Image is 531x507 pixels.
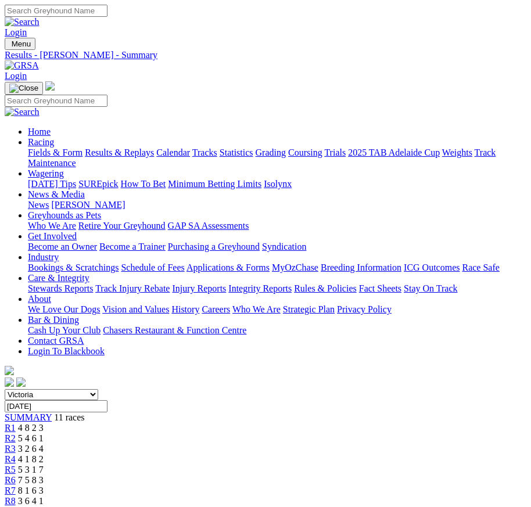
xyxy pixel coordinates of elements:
a: Who We Are [232,304,281,314]
a: How To Bet [121,179,166,189]
span: 7 5 8 3 [18,475,44,485]
img: Search [5,107,40,117]
a: Schedule of Fees [121,263,184,272]
a: Bar & Dining [28,315,79,325]
a: Stewards Reports [28,283,93,293]
a: News [28,200,49,210]
div: Wagering [28,179,526,189]
a: MyOzChase [272,263,318,272]
a: Racing [28,137,54,147]
img: facebook.svg [5,377,14,387]
a: Chasers Restaurant & Function Centre [103,325,246,335]
a: Minimum Betting Limits [168,179,261,189]
button: Toggle navigation [5,38,35,50]
div: Care & Integrity [28,283,526,294]
a: [DATE] Tips [28,179,76,189]
a: Vision and Values [102,304,169,314]
a: Isolynx [264,179,292,189]
a: Track Injury Rebate [95,283,170,293]
a: ICG Outcomes [404,263,460,272]
div: Industry [28,263,526,273]
a: Home [28,127,51,136]
a: Login [5,27,27,37]
a: Integrity Reports [228,283,292,293]
span: R2 [5,433,16,443]
a: Bookings & Scratchings [28,263,119,272]
a: Race Safe [462,263,499,272]
span: 8 1 6 3 [18,486,44,495]
a: Care & Integrity [28,273,89,283]
img: logo-grsa-white.png [45,81,55,91]
div: Racing [28,148,526,168]
span: 4 1 8 2 [18,454,44,464]
input: Search [5,5,107,17]
a: 2025 TAB Adelaide Cup [348,148,440,157]
a: Tracks [192,148,217,157]
div: Bar & Dining [28,325,526,336]
a: Become a Trainer [99,242,166,251]
a: Breeding Information [321,263,401,272]
a: R6 [5,475,16,485]
img: Close [9,84,38,93]
a: Statistics [220,148,253,157]
span: 5 3 1 7 [18,465,44,474]
a: Grading [256,148,286,157]
a: Contact GRSA [28,336,84,346]
div: About [28,304,526,315]
a: Purchasing a Greyhound [168,242,260,251]
a: R1 [5,423,16,433]
a: Retire Your Greyhound [78,221,166,231]
a: Wagering [28,168,64,178]
img: GRSA [5,60,39,71]
input: Select date [5,400,107,412]
span: 11 races [54,412,84,422]
span: 3 2 6 4 [18,444,44,454]
span: Menu [12,39,31,48]
a: Login To Blackbook [28,346,105,356]
div: News & Media [28,200,526,210]
a: R3 [5,444,16,454]
a: Fields & Form [28,148,82,157]
div: Greyhounds as Pets [28,221,526,231]
a: We Love Our Dogs [28,304,100,314]
a: Industry [28,252,59,262]
a: Get Involved [28,231,77,241]
a: News & Media [28,189,85,199]
a: [PERSON_NAME] [51,200,125,210]
a: Track Maintenance [28,148,496,168]
a: R4 [5,454,16,464]
a: Become an Owner [28,242,97,251]
a: Coursing [288,148,322,157]
a: Login [5,71,27,81]
a: Syndication [262,242,306,251]
a: Weights [442,148,472,157]
div: Results - [PERSON_NAME] - Summary [5,50,526,60]
a: Careers [202,304,230,314]
a: R5 [5,465,16,474]
a: SUREpick [78,179,118,189]
a: Rules & Policies [294,283,357,293]
a: Stay On Track [404,283,457,293]
a: About [28,294,51,304]
span: 3 6 4 1 [18,496,44,506]
a: Injury Reports [172,283,226,293]
a: Cash Up Your Club [28,325,101,335]
a: Results & Replays [85,148,154,157]
a: Trials [324,148,346,157]
a: GAP SA Assessments [168,221,249,231]
a: Fact Sheets [359,283,401,293]
span: SUMMARY [5,412,52,422]
input: Search [5,95,107,107]
a: Strategic Plan [283,304,335,314]
a: R7 [5,486,16,495]
span: R8 [5,496,16,506]
span: 4 8 2 3 [18,423,44,433]
img: twitter.svg [16,377,26,387]
a: Greyhounds as Pets [28,210,101,220]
